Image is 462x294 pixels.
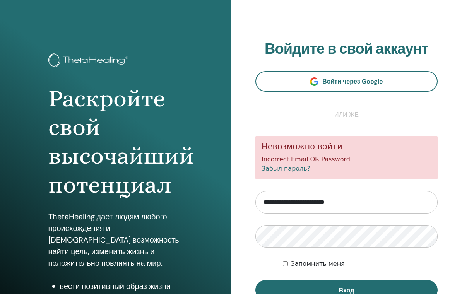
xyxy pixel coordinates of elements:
a: Забыл пароль? [262,165,310,172]
h1: Раскройте свой высочайший потенциал [48,84,183,200]
a: Войти через Google [255,71,438,92]
span: Войти через Google [322,77,383,85]
div: Keep me authenticated indefinitely or until I manually logout [283,259,438,268]
div: Incorrect Email OR Password [255,136,438,179]
li: вести позитивный образ жизни [60,280,183,292]
label: Запомнить меня [291,259,345,268]
h5: Невозможно войти [262,142,431,152]
h2: Войдите в свой аккаунт [255,40,438,58]
span: или же [330,110,363,120]
p: ThetaHealing дает людям любого происхождения и [DEMOGRAPHIC_DATA] возможность найти цель, изменит... [48,211,183,269]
